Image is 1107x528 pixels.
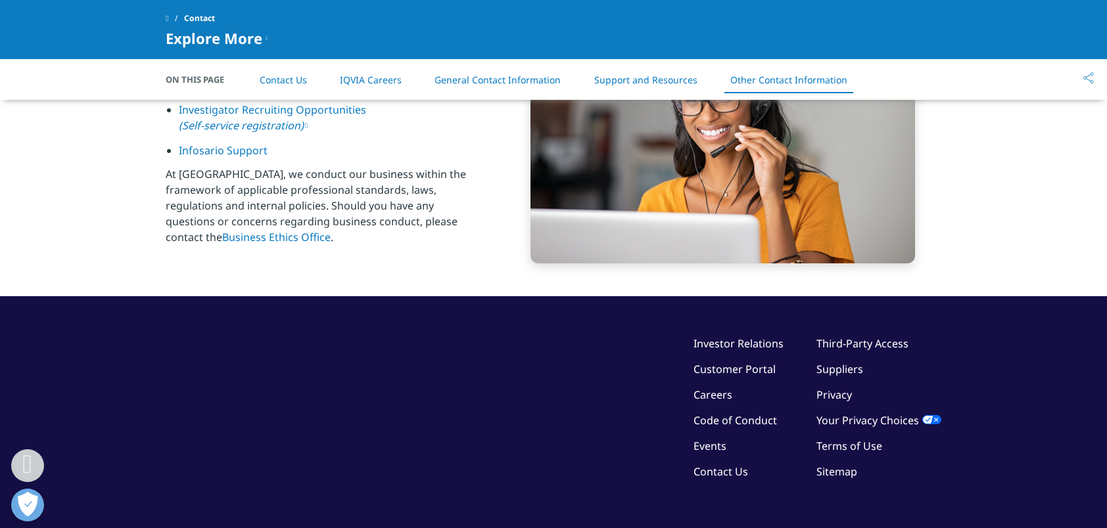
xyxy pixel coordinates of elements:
a: General Contact Information [435,74,561,86]
a: Infosario Support [179,143,268,158]
a: Investor Relations [694,336,784,351]
a: Terms of Use [816,439,882,453]
a: Contact Us [694,464,748,479]
img: Iqvia Human data science [530,18,915,263]
a: IQVIA Careers [340,74,402,86]
button: Open Preferences [11,489,44,521]
a: Your Privacy Choices [816,413,941,428]
a: Privacy [816,387,852,402]
a: Sitemap [816,464,857,479]
a: Support and Resources [594,74,697,86]
span: On This Page [166,73,238,86]
span: Contact [184,7,215,30]
a: Investigator Recruiting Opportunities (Self-service registration) [179,102,366,133]
a: Suppliers [816,362,863,376]
a: Careers [694,387,732,402]
a: Customer Portal [694,362,776,376]
a: Contact Us [260,74,307,86]
a: Other Contact Information [730,74,847,86]
p: At [GEOGRAPHIC_DATA], we conduct our business within the framework of applicable professional sta... [166,166,484,253]
a: Third-Party Access [816,336,908,351]
span: Explore More [166,30,262,46]
a: Events [694,439,726,453]
em: (Self-service registration) [179,118,304,133]
a: Business Ethics Office [222,230,331,244]
a: Code of Conduct [694,413,777,428]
